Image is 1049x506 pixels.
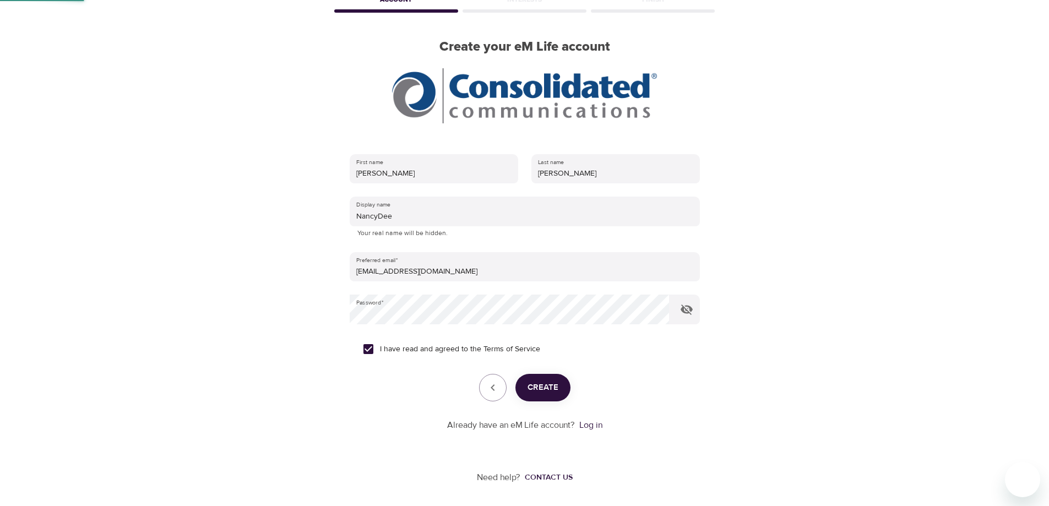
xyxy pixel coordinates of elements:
[380,344,540,355] span: I have read and agreed to the
[447,419,575,432] p: Already have an eM Life account?
[392,68,656,123] img: CCI%20logo_rgb_hr.jpg
[483,344,540,355] a: Terms of Service
[515,374,570,401] button: Create
[332,39,718,55] h2: Create your eM Life account
[528,380,558,395] span: Create
[1005,462,1040,497] iframe: Button to launch messaging window
[357,228,692,239] p: Your real name will be hidden.
[477,471,520,484] p: Need help?
[520,472,573,483] a: Contact us
[525,472,573,483] div: Contact us
[579,420,602,431] a: Log in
